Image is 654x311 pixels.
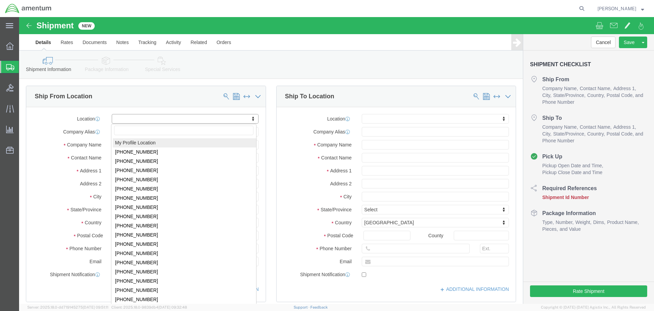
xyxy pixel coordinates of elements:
span: [DATE] 09:32:48 [158,305,187,309]
button: [PERSON_NAME] [597,4,644,13]
a: Support [294,305,311,309]
span: Server: 2025.18.0-dd719145275 [27,305,108,309]
a: Feedback [310,305,328,309]
span: [DATE] 09:51:11 [83,305,108,309]
img: logo [5,3,52,14]
iframe: FS Legacy Container [19,17,654,304]
span: Rob Allmond [597,5,636,12]
span: Copyright © [DATE]-[DATE] Agistix Inc., All Rights Reserved [541,305,646,310]
span: Client: 2025.18.0-9839db4 [111,305,187,309]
